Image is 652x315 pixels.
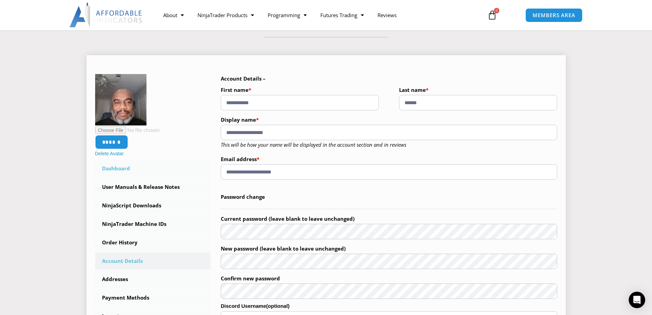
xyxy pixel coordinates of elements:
[221,214,557,224] label: Current password (leave blank to leave unchanged)
[525,8,583,22] a: MEMBERS AREA
[95,178,211,196] a: User Manuals & Release Notes
[629,292,645,308] div: Open Intercom Messenger
[266,303,290,309] span: (optional)
[221,75,266,82] b: Account Details –
[221,185,557,209] legend: Password change
[95,197,211,215] a: NinjaScript Downloads
[221,273,557,283] label: Confirm new password
[95,215,211,233] a: NinjaTrader Machine IDs
[191,7,261,23] a: NinjaTrader Products
[69,3,143,27] img: LogoAI | Affordable Indicators – NinjaTrader
[95,252,211,270] a: Account Details
[371,7,404,23] a: Reviews
[156,7,191,23] a: About
[261,7,314,23] a: Programming
[95,74,146,125] img: Chris-150x150.jpg
[221,243,557,254] label: New password (leave blank to leave unchanged)
[221,85,379,95] label: First name
[95,151,124,156] a: Delete Avatar
[221,114,557,125] label: Display name
[95,270,211,288] a: Addresses
[494,8,499,13] span: 0
[221,141,406,148] em: This will be how your name will be displayed in the account section and in reviews
[95,234,211,252] a: Order History
[399,85,557,95] label: Last name
[533,13,575,18] span: MEMBERS AREA
[477,5,507,25] a: 0
[221,154,557,164] label: Email address
[314,7,371,23] a: Futures Trading
[95,160,211,178] a: Dashboard
[221,301,557,311] label: Discord Username
[156,7,480,23] nav: Menu
[95,289,211,307] a: Payment Methods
